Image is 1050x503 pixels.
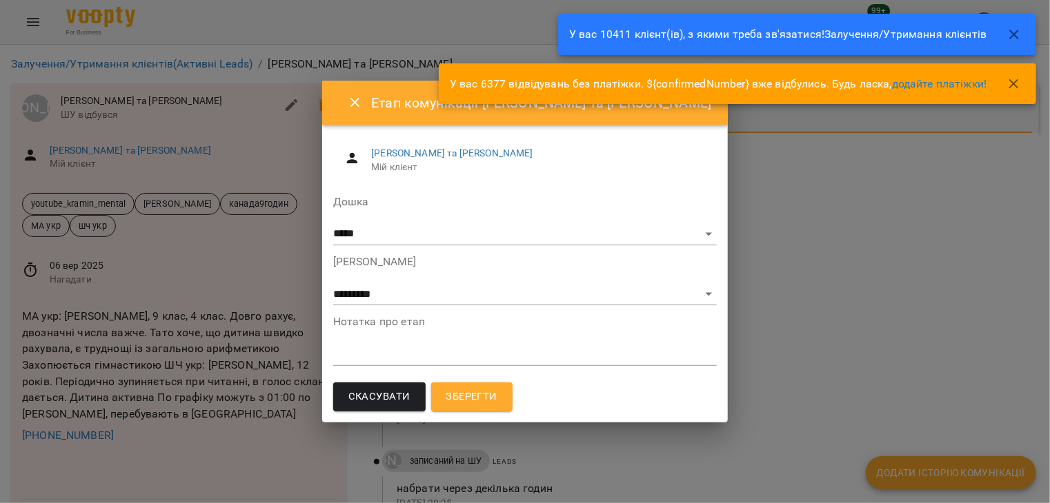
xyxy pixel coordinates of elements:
[339,86,372,119] button: Close
[333,196,717,207] label: Дошка
[446,388,497,406] span: Зберегти
[824,28,987,41] a: Залучення/Утримання клієнтів
[348,388,410,406] span: Скасувати
[431,382,513,411] button: Зберегти
[333,382,426,411] button: Скасувати
[333,256,717,267] label: [PERSON_NAME]
[333,316,717,327] label: Нотатка про етап
[371,161,706,174] span: Мій клієнт
[892,77,987,90] a: додайте платіжки!
[569,26,987,43] p: У вас 10411 клієнт(ів), з якими треба зв'язатися!
[371,147,533,158] a: [PERSON_NAME] та [PERSON_NAME]
[450,76,987,92] p: У вас 6377 відвідувань без платіжки. ${confirmedNumber} вже відбулись. Будь ласка,
[371,92,711,114] h6: Етап комунікації [PERSON_NAME] та [PERSON_NAME]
